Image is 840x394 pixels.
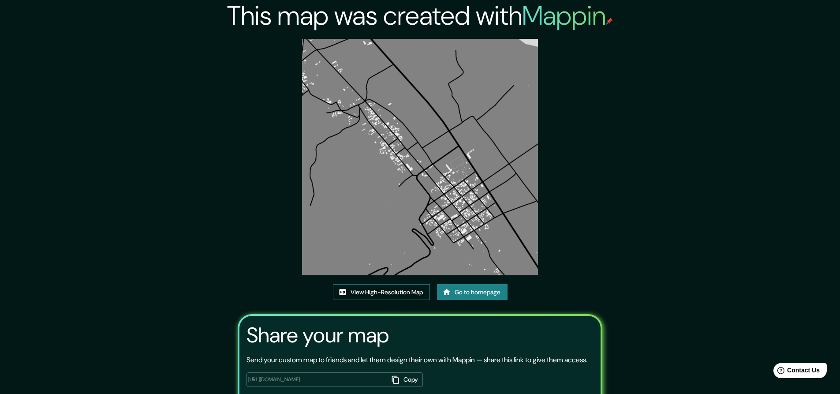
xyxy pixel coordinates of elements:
img: created-map [302,39,538,275]
button: Copy [388,372,423,387]
a: View High-Resolution Map [333,284,430,300]
a: Go to homepage [437,284,508,300]
iframe: Help widget launcher [762,360,830,384]
p: Send your custom map to friends and let them design their own with Mappin — share this link to gi... [246,355,587,365]
h3: Share your map [246,323,389,348]
img: mappin-pin [606,18,613,25]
